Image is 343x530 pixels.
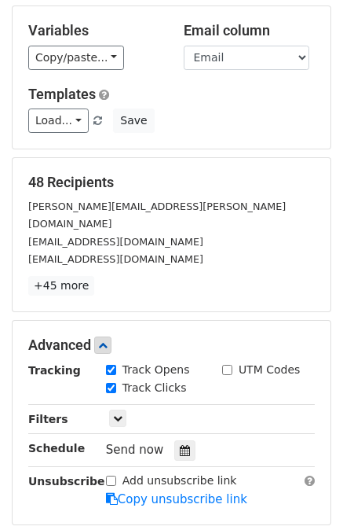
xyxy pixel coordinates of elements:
[28,201,286,230] small: [PERSON_NAME][EMAIL_ADDRESS][PERSON_NAME][DOMAIN_NAME]
[184,22,316,39] h5: Email column
[28,364,81,377] strong: Tracking
[28,442,85,455] strong: Schedule
[28,337,315,354] h5: Advanced
[28,236,203,248] small: [EMAIL_ADDRESS][DOMAIN_NAME]
[28,174,315,191] h5: 48 Recipients
[239,362,300,378] label: UTM Codes
[28,86,96,102] a: Templates
[28,276,94,296] a: +45 more
[28,475,105,488] strong: Unsubscribe
[28,22,160,39] h5: Variables
[106,443,164,457] span: Send now
[106,492,247,506] a: Copy unsubscribe link
[28,46,124,70] a: Copy/paste...
[28,109,89,133] a: Load...
[113,109,154,133] button: Save
[28,413,68,425] strong: Filters
[28,253,203,265] small: [EMAIL_ADDRESS][DOMAIN_NAME]
[122,362,190,378] label: Track Opens
[265,455,343,530] iframe: Chat Widget
[122,380,187,396] label: Track Clicks
[122,473,237,489] label: Add unsubscribe link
